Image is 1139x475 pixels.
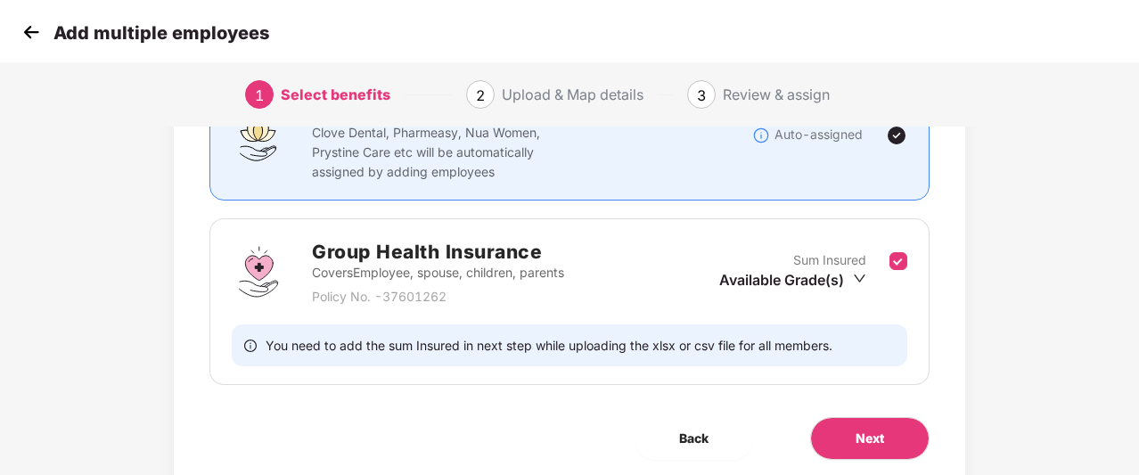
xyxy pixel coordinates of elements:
p: Add multiple employees [53,22,269,44]
div: Available Grade(s) [719,270,866,290]
div: Review & assign [723,80,830,109]
button: Next [810,417,930,460]
img: svg+xml;base64,PHN2ZyBpZD0iQWZmaW5pdHlfQmVuZWZpdHMiIGRhdGEtbmFtZT0iQWZmaW5pdHkgQmVuZWZpdHMiIHhtbG... [232,109,285,162]
span: 2 [476,86,485,104]
img: svg+xml;base64,PHN2ZyBpZD0iSW5mb18tXzMyeDMyIiBkYXRhLW5hbWU9IkluZm8gLSAzMngzMiIgeG1sbnM9Imh0dHA6Ly... [752,127,770,144]
button: Back [635,417,753,460]
img: svg+xml;base64,PHN2ZyB4bWxucz0iaHR0cDovL3d3dy53My5vcmcvMjAwMC9zdmciIHdpZHRoPSIzMCIgaGVpZ2h0PSIzMC... [18,19,45,45]
span: Next [856,429,884,448]
p: Sum Insured [793,250,866,270]
div: Select benefits [281,80,390,109]
span: Back [679,429,709,448]
img: svg+xml;base64,PHN2ZyBpZD0iVGljay0yNHgyNCIgeG1sbnM9Imh0dHA6Ly93d3cudzMub3JnLzIwMDAvc3ZnIiB3aWR0aD... [886,125,907,146]
p: Policy No. - 37601262 [312,287,564,307]
p: Covers Employee, spouse, children, parents [312,263,564,283]
p: Clove Dental, Pharmeasy, Nua Women, Prystine Care etc will be automatically assigned by adding em... [312,123,576,182]
p: Auto-assigned [774,125,863,144]
h2: Group Health Insurance [312,237,564,266]
span: You need to add the sum Insured in next step while uploading the xlsx or csv file for all members. [266,337,832,354]
span: 1 [255,86,264,104]
span: 3 [697,86,706,104]
span: info-circle [244,337,257,354]
img: svg+xml;base64,PHN2ZyBpZD0iR3JvdXBfSGVhbHRoX0luc3VyYW5jZSIgZGF0YS1uYW1lPSJHcm91cCBIZWFsdGggSW5zdX... [232,245,285,299]
div: Upload & Map details [502,80,643,109]
span: down [853,272,866,285]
